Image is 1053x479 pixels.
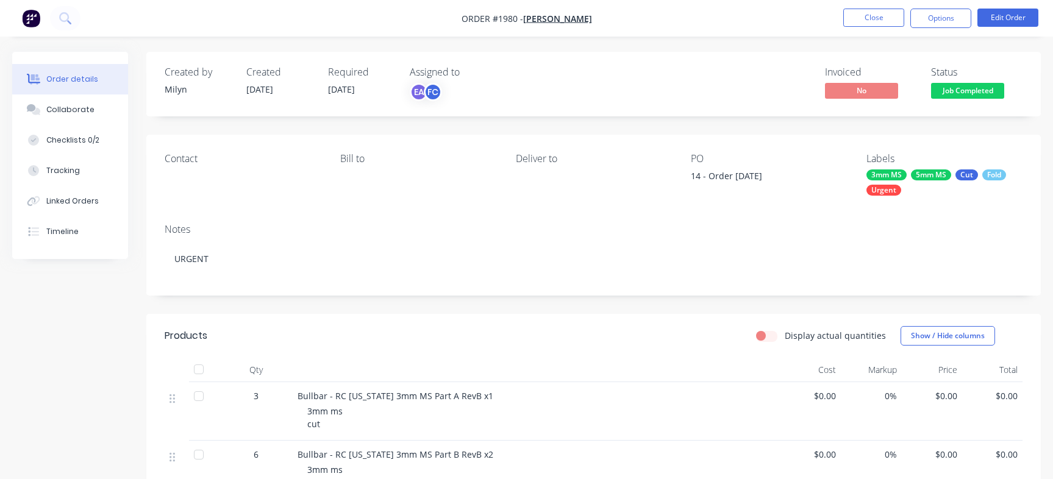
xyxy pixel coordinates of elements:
div: Cost [780,358,841,382]
a: [PERSON_NAME] [523,13,592,24]
span: No [825,83,898,98]
button: Collaborate [12,94,128,125]
button: Order details [12,64,128,94]
div: Order details [46,74,98,85]
div: Fold [982,169,1006,180]
div: Total [962,358,1023,382]
div: Cut [955,169,978,180]
div: Created [246,66,313,78]
button: Close [843,9,904,27]
button: Edit Order [977,9,1038,27]
button: Timeline [12,216,128,247]
span: Job Completed [931,83,1004,98]
div: Milyn [165,83,232,96]
button: Checklists 0/2 [12,125,128,155]
span: $0.00 [785,389,836,402]
span: $0.00 [785,448,836,461]
button: Job Completed [931,83,1004,101]
img: Factory [22,9,40,27]
div: URGENT [165,240,1023,277]
span: 0% [846,389,896,402]
div: Collaborate [46,104,95,115]
span: 0% [846,448,896,461]
span: Order #1980 - [462,13,523,24]
div: Required [328,66,395,78]
div: Contact [165,153,321,165]
div: 5mm MS [911,169,951,180]
span: $0.00 [907,448,957,461]
div: Labels [866,153,1023,165]
span: $0.00 [907,389,957,402]
button: Options [910,9,971,28]
div: Markup [841,358,901,382]
button: Show / Hide columns [901,326,995,346]
div: 3mm MS [866,169,907,180]
label: Display actual quantities [785,329,886,342]
button: Linked Orders [12,186,128,216]
div: Price [902,358,962,382]
div: Bill to [340,153,496,165]
div: Timeline [46,226,79,237]
span: Bullbar - RC [US_STATE] 3mm MS Part A RevB x1 [298,390,493,402]
div: Linked Orders [46,196,99,207]
span: [DATE] [328,83,355,95]
button: Tracking [12,155,128,186]
div: Tracking [46,165,80,176]
div: Notes [165,224,1023,235]
div: Deliver to [516,153,672,165]
div: Assigned to [410,66,532,78]
div: Invoiced [825,66,916,78]
div: Checklists 0/2 [46,135,99,146]
div: FC [424,83,442,101]
div: Urgent [866,185,901,196]
div: Created by [165,66,232,78]
span: 3mm ms cut [307,405,343,430]
button: EAFC [410,83,442,101]
div: Qty [220,358,293,382]
span: 6 [254,448,259,461]
span: [DATE] [246,83,273,95]
div: 14 - Order [DATE] [691,169,843,186]
div: Products [165,328,207,343]
div: PO [691,153,847,165]
div: Status [931,66,1023,78]
span: Bullbar - RC [US_STATE] 3mm MS Part B RevB x2 [298,449,493,460]
span: 3 [254,389,259,402]
div: EA [410,83,428,101]
span: $0.00 [967,448,1018,461]
span: $0.00 [967,389,1018,402]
